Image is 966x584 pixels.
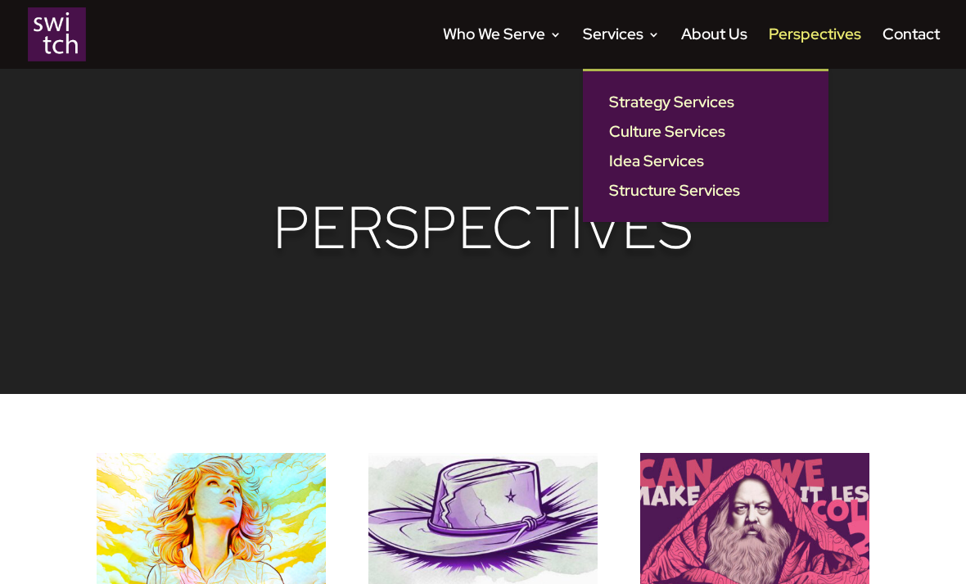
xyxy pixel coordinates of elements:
[599,147,812,176] a: Idea Services
[97,192,869,271] h1: Perspectives
[681,29,747,69] a: About Us
[599,117,812,147] a: Culture Services
[599,88,812,117] a: Strategy Services
[443,29,562,69] a: Who We Serve
[769,29,861,69] a: Perspectives
[599,176,812,206] a: Structure Services
[583,29,660,69] a: Services
[882,29,940,69] a: Contact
